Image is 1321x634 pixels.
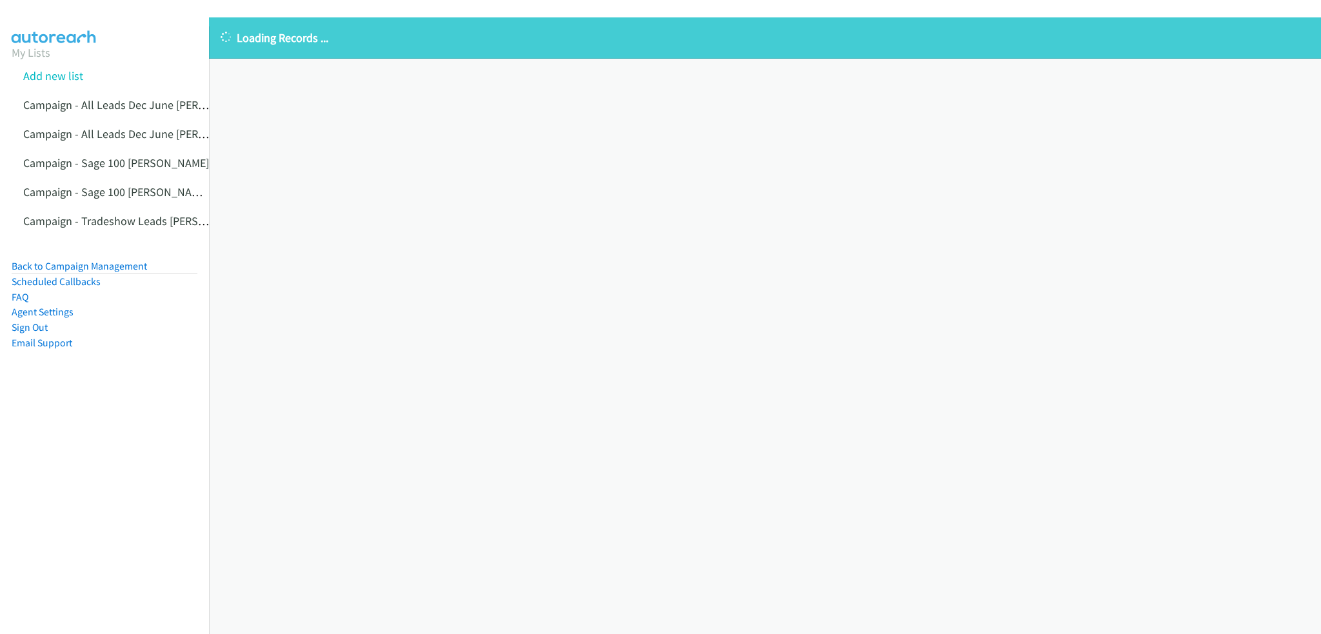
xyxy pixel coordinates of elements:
a: My Lists [12,45,50,60]
a: Campaign - All Leads Dec June [PERSON_NAME] Cloned [23,126,295,141]
a: Scheduled Callbacks [12,275,101,288]
a: Back to Campaign Management [12,260,147,272]
a: Campaign - Sage 100 [PERSON_NAME] Cloned [23,184,246,199]
a: Campaign - Sage 100 [PERSON_NAME] [23,155,209,170]
a: Email Support [12,337,72,349]
a: Sign Out [12,321,48,333]
a: Campaign - Tradeshow Leads [PERSON_NAME] Cloned [23,213,288,228]
a: Campaign - All Leads Dec June [PERSON_NAME] [23,97,257,112]
a: Add new list [23,68,83,83]
a: FAQ [12,291,28,303]
p: Loading Records ... [221,29,1309,46]
a: Agent Settings [12,306,74,318]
